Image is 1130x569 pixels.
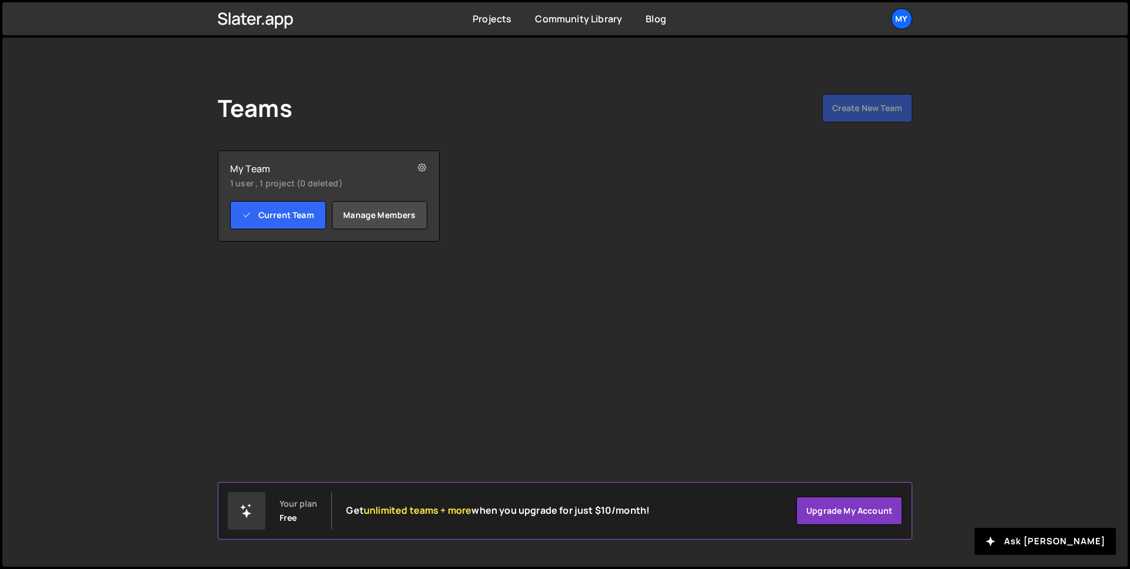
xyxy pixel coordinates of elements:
[646,12,666,25] a: Blog
[891,8,912,29] a: My
[280,513,297,523] div: Free
[473,12,511,25] a: Projects
[218,94,293,122] h1: Teams
[364,504,472,517] span: unlimited teams + more
[230,163,392,175] h2: My Team
[280,499,317,508] div: Your plan
[796,497,902,525] a: Upgrade my account
[230,178,392,189] small: 1 user , 1 project (0 deleted)
[346,505,650,516] h2: Get when you upgrade for just $10/month!
[975,528,1116,555] button: Ask [PERSON_NAME]
[535,12,622,25] a: Community Library
[230,201,326,229] a: Current Team
[332,201,428,229] a: Manage members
